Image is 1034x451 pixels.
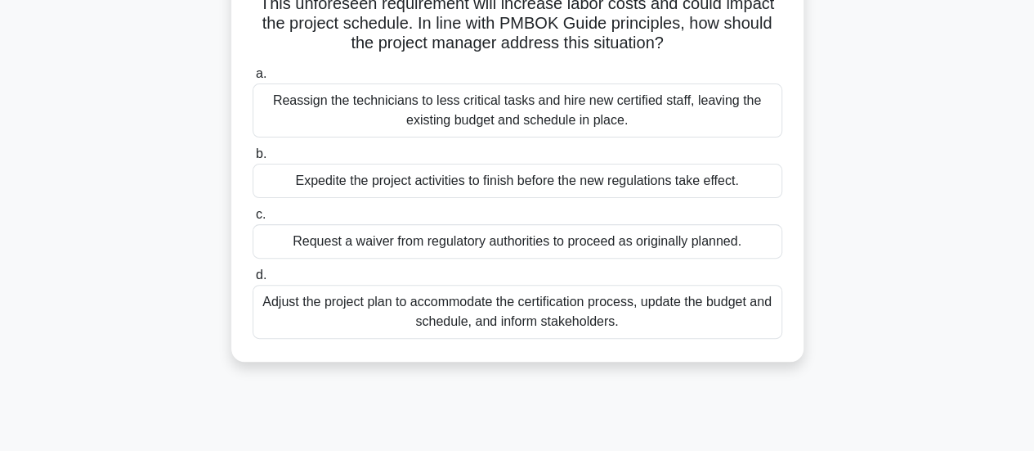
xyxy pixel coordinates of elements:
[256,268,266,282] span: d.
[253,285,782,339] div: Adjust the project plan to accommodate the certification process, update the budget and schedule,...
[253,224,782,259] div: Request a waiver from regulatory authorities to proceed as originally planned.
[256,66,266,80] span: a.
[256,207,266,221] span: c.
[253,164,782,198] div: Expedite the project activities to finish before the new regulations take effect.
[253,83,782,138] div: Reassign the technicians to less critical tasks and hire new certified staff, leaving the existin...
[256,147,266,160] span: b.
